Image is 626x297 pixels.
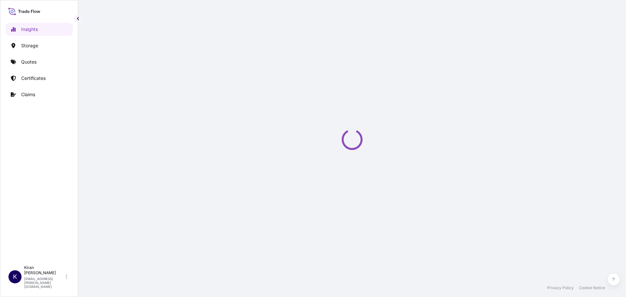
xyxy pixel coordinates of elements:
p: Storage [21,42,38,49]
a: Storage [6,39,73,52]
a: Claims [6,88,73,101]
p: Kiran [PERSON_NAME] [24,265,65,275]
a: Certificates [6,72,73,85]
a: Quotes [6,55,73,68]
a: Privacy Policy [547,285,574,290]
a: Cookie Notice [579,285,605,290]
a: Insights [6,23,73,36]
p: Insights [21,26,38,33]
p: Quotes [21,59,37,65]
p: [EMAIL_ADDRESS][PERSON_NAME][DOMAIN_NAME] [24,277,65,289]
span: K [13,274,17,280]
p: Certificates [21,75,46,82]
p: Claims [21,91,35,98]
